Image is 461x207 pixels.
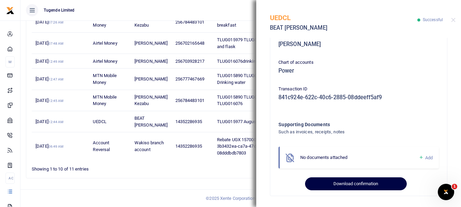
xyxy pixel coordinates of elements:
span: UEDCL [93,119,106,124]
span: Account Reversal [93,140,110,152]
span: 256784483101 [175,19,204,25]
span: 256777467669 [175,76,204,82]
li: Ac [5,173,15,184]
span: [PERSON_NAME] [134,59,168,64]
span: [PERSON_NAME] Kezabu [134,94,168,106]
img: logo-small [6,6,14,15]
li: M [5,56,15,68]
span: Wakiso branch account [134,140,164,152]
span: Add [425,155,433,160]
span: 256703928217 [175,59,204,64]
h5: UEDCL [270,14,417,22]
h5: BEAT [PERSON_NAME] [270,25,417,31]
small: 12:49 AM [48,60,64,63]
span: 256784483101 [175,98,204,103]
span: Rebate UGX 157000.00 for transaction 3b3432ea-ca7a-47d4-01a1-08dddbdb7803 [217,137,292,156]
span: [DATE] [35,76,63,82]
span: TLUG015890 TLUG015978 TLUG016221 Drinking water [217,73,296,85]
span: [DATE] [35,144,63,149]
button: Close [451,18,456,22]
span: BEAT [PERSON_NAME] [134,116,168,128]
span: TLUG015977 August expense on UEDCL [217,119,296,124]
h5: [PERSON_NAME] [278,41,439,48]
span: MTN Mobile Money [93,73,117,85]
h4: Such as invoices, receipts, notes [278,128,411,136]
span: [DATE] [35,98,63,103]
small: 12:45 AM [48,99,64,103]
span: 14352286935 [175,119,202,124]
span: 14352286935 [175,144,202,149]
span: [DATE] [35,41,63,46]
span: Airtel Money [93,41,117,46]
span: 256702165648 [175,41,204,46]
iframe: Intercom live chat [438,184,454,200]
span: Tugende Limited [41,7,77,13]
small: 06:49 AM [48,145,64,148]
div: Showing 1 to 10 of 11 entries [32,162,203,173]
span: [PERSON_NAME] [134,41,168,46]
small: 07:26 AM [48,20,64,24]
p: Transaction ID [278,86,439,93]
span: Airtel Money [93,59,117,64]
span: [DATE] [35,19,63,25]
a: Add [419,154,433,162]
span: TLUG016076drinking water [217,59,270,64]
small: 07:48 AM [48,42,64,45]
span: [PERSON_NAME] [134,76,168,82]
span: [DATE] [35,59,63,64]
span: [DATE] [35,119,63,124]
span: No documents attached [300,155,347,160]
button: Download confirmation [305,177,406,190]
small: 12:47 AM [48,77,64,81]
span: MTN Mobile Money [93,94,117,106]
span: Successful [423,17,443,22]
a: logo-small logo-large logo-large [6,8,14,13]
p: Chart of accounts [278,59,439,66]
h5: Power [278,68,439,74]
span: TLUG015890 TLUG015978 TLUG016221 TLUG016076 [217,94,296,106]
span: 1 [452,184,457,189]
small: 12:44 AM [48,120,64,124]
h5: 841c924e-622c-40c6-2885-08ddeeff5af9 [278,94,439,101]
span: TLUG015979 TLUG016057 mopping rug and flask [217,37,294,49]
h4: Supporting Documents [278,121,411,128]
